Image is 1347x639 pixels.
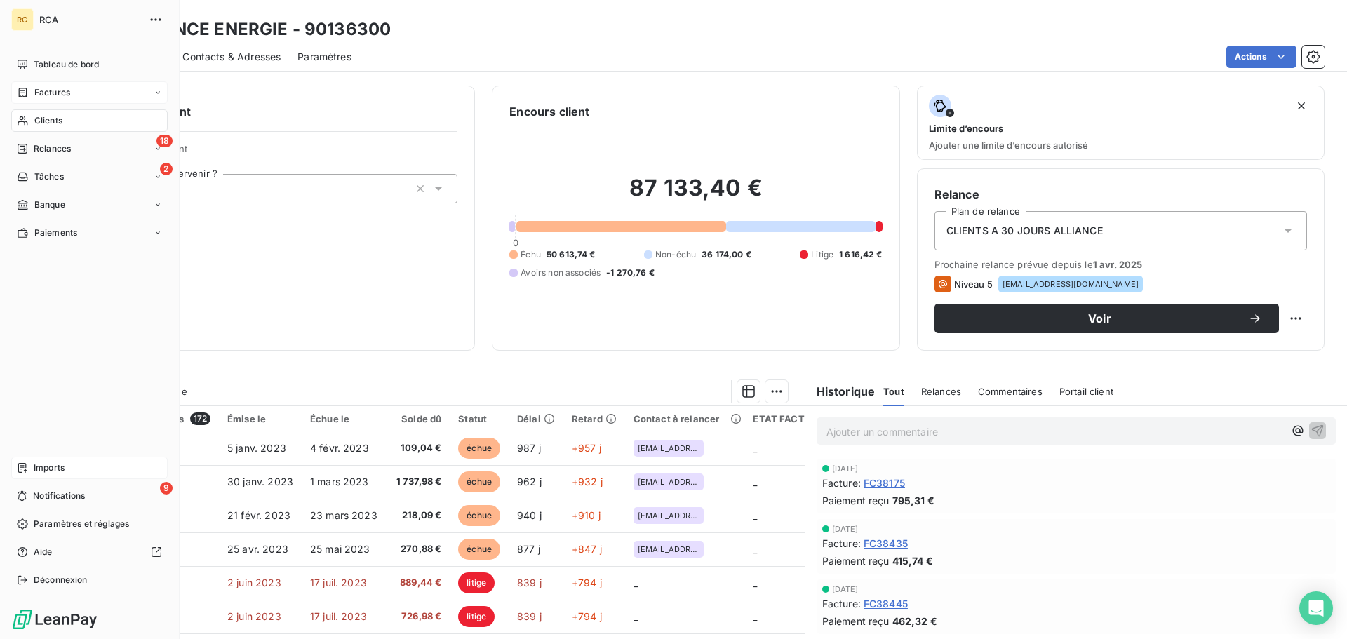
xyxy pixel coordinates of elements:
[883,386,904,397] span: Tout
[892,493,934,508] span: 795,31 €
[34,142,71,155] span: Relances
[310,476,369,487] span: 1 mars 2023
[394,475,442,489] span: 1 737,98 €
[394,576,442,590] span: 889,44 €
[521,267,601,279] span: Avoirs non associés
[34,86,70,99] span: Factures
[227,577,281,588] span: 2 juin 2023
[832,464,859,473] span: [DATE]
[227,442,286,454] span: 5 janv. 2023
[638,545,699,553] span: [EMAIL_ADDRESS][DOMAIN_NAME]
[954,278,993,290] span: Niveau 5
[509,174,882,216] h2: 87 133,40 €
[34,227,77,239] span: Paiements
[156,135,173,147] span: 18
[517,476,542,487] span: 962 j
[33,490,85,502] span: Notifications
[864,476,905,490] span: FC38175
[458,413,500,424] div: Statut
[182,50,281,64] span: Contacts & Adresses
[458,606,495,627] span: litige
[1093,259,1143,270] span: 1 avr. 2025
[310,442,369,454] span: 4 févr. 2023
[655,248,696,261] span: Non-échu
[394,610,442,624] span: 726,98 €
[34,199,65,211] span: Banque
[34,462,65,474] span: Imports
[227,610,281,622] span: 2 juin 2023
[517,543,540,555] span: 877 j
[11,541,168,563] a: Aide
[638,478,699,486] span: [EMAIL_ADDRESS][DOMAIN_NAME]
[934,259,1307,270] span: Prochaine relance prévue depuis le
[394,509,442,523] span: 218,09 €
[394,542,442,556] span: 270,88 €
[227,509,290,521] span: 21 févr. 2023
[634,413,737,424] div: Contact à relancer
[638,511,699,520] span: [EMAIL_ADDRESS][DOMAIN_NAME]
[634,577,638,588] span: _
[113,143,457,163] span: Propriétés Client
[34,170,64,183] span: Tâches
[458,438,500,459] span: échue
[892,553,933,568] span: 415,74 €
[517,413,555,424] div: Délai
[864,536,908,551] span: FC38435
[310,610,367,622] span: 17 juil. 2023
[572,543,602,555] span: +847 j
[517,442,541,454] span: 987 j
[458,471,500,492] span: échue
[572,577,602,588] span: +794 j
[822,476,861,490] span: Facture :
[572,442,601,454] span: +957 j
[572,509,601,521] span: +910 j
[227,543,288,555] span: 25 avr. 2023
[753,442,757,454] span: _
[702,248,751,261] span: 36 174,00 €
[822,614,890,628] span: Paiement reçu
[1299,591,1333,625] div: Open Intercom Messenger
[572,610,602,622] span: +794 j
[572,413,617,424] div: Retard
[509,103,589,120] h6: Encours client
[394,413,442,424] div: Solde dû
[458,539,500,560] span: échue
[934,186,1307,203] h6: Relance
[892,614,937,628] span: 462,32 €
[946,224,1103,238] span: CLIENTS A 30 JOURS ALLIANCE
[753,509,757,521] span: _
[39,14,140,25] span: RCA
[921,386,961,397] span: Relances
[1059,386,1113,397] span: Portail client
[85,103,457,120] h6: Informations client
[297,50,351,64] span: Paramètres
[227,413,293,424] div: Émise le
[1226,46,1296,68] button: Actions
[310,413,377,424] div: Échue le
[517,610,542,622] span: 839 j
[822,553,890,568] span: Paiement reçu
[822,536,861,551] span: Facture :
[310,543,370,555] span: 25 mai 2023
[11,8,34,31] div: RC
[805,383,876,400] h6: Historique
[34,574,88,586] span: Déconnexion
[917,86,1325,160] button: Limite d’encoursAjouter une limite d’encours autorisé
[11,608,98,631] img: Logo LeanPay
[822,596,861,611] span: Facture :
[864,596,908,611] span: FC38445
[934,304,1279,333] button: Voir
[832,525,859,533] span: [DATE]
[34,518,129,530] span: Paramètres et réglages
[34,114,62,127] span: Clients
[34,58,99,71] span: Tableau de bord
[929,123,1003,134] span: Limite d’encours
[1003,280,1139,288] span: [EMAIL_ADDRESS][DOMAIN_NAME]
[521,248,541,261] span: Échu
[160,163,173,175] span: 2
[34,546,53,558] span: Aide
[517,577,542,588] span: 839 j
[123,17,391,42] h3: ALLIANCE ENERGIE - 90136300
[458,572,495,593] span: litige
[310,509,377,521] span: 23 mars 2023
